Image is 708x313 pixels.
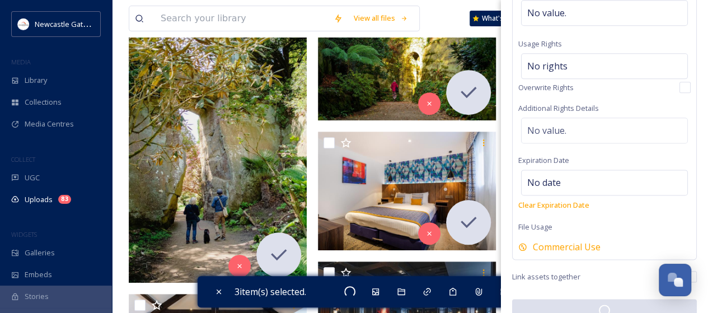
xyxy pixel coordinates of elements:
span: Galleries [25,247,55,258]
span: WIDGETS [11,230,37,239]
span: Usage Rights [518,39,562,49]
span: Newcastle Gateshead Initiative [35,18,138,29]
img: ext_1756396231.7442_michelle.brown@english-heritage.org.uk-Belsay EH76910.jpg [318,15,496,120]
span: No rights [527,59,568,73]
span: No value. [527,124,566,137]
span: Additional Rights Details [518,103,599,113]
span: No date [527,176,561,189]
span: Stories [25,291,49,302]
img: ext_1755678042.220162_jessica.marley@hinewcastle.co.uk-2020-10-09 11.17.18-800x534-cb6eae5.jpg [318,132,496,250]
a: View all files [348,7,414,29]
span: Overwrite Rights [518,82,574,93]
span: Clear Expiration Date [518,200,589,210]
div: 83 [58,195,71,204]
a: What's New [470,11,526,26]
img: ext_1756396264.849708_michelle.brown@english-heritage.org.uk-Belsay EH70717.jpg [129,16,307,283]
span: Library [25,75,47,86]
button: Open Chat [659,264,691,296]
span: Embeds [25,269,52,280]
span: No value. [527,6,566,20]
span: 3 item(s) selected. [235,285,306,298]
span: UGC [25,172,40,183]
span: COLLECT [11,155,35,163]
span: Collections [25,97,62,108]
span: Uploads [25,194,53,205]
span: Link assets together [512,272,580,282]
input: Search your library [155,6,328,31]
span: MEDIA [11,58,31,66]
span: File Usage [518,222,552,232]
img: DqD9wEUd_400x400.jpg [18,18,29,30]
span: Commercial Use [533,240,601,254]
span: Expiration Date [518,155,569,165]
span: Media Centres [25,119,74,129]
